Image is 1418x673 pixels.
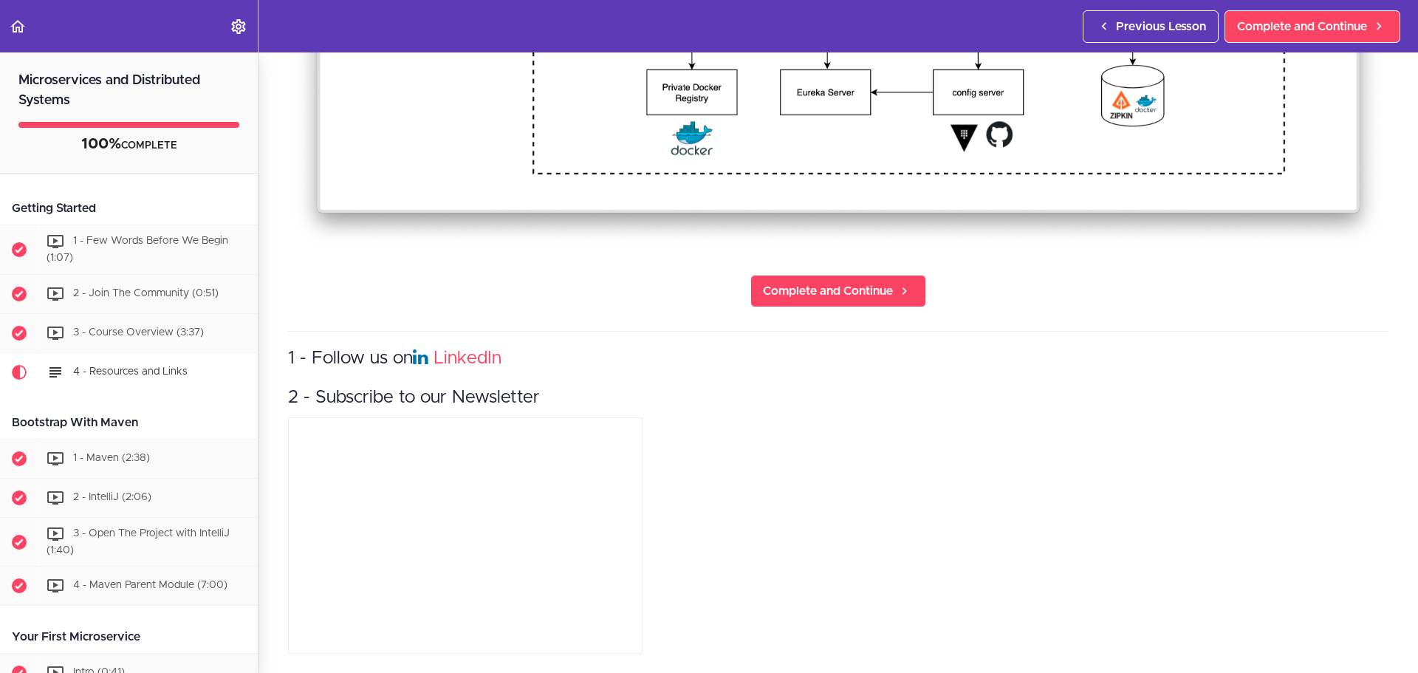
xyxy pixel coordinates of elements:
span: Complete and Continue [1237,18,1367,35]
h3: 2 - Subscribe to our Newsletter [288,386,1388,410]
span: 1 - Maven (2:38) [73,453,150,463]
span: 4 - Maven Parent Module (7:00) [73,581,227,591]
span: Complete and Continue [763,282,893,300]
span: 2 - IntelliJ (2:06) [73,492,151,502]
span: 2 - Join The Community (0:51) [73,288,219,298]
a: Previous Lesson [1083,10,1219,43]
span: Previous Lesson [1116,18,1206,35]
svg: Settings Menu [230,18,247,35]
svg: Back to course curriculum [9,18,27,35]
span: 3 - Open The Project with IntelliJ (1:40) [47,528,230,556]
span: 4 - Resources and Links [73,366,188,377]
span: 1 - Few Words Before We Begin (1:07) [47,236,228,263]
a: Complete and Continue [1225,10,1400,43]
span: 100% [81,137,121,151]
a: LinkedIn [434,349,501,367]
a: Complete and Continue [750,275,926,307]
div: COMPLETE [18,135,239,154]
h3: 1 - Follow us on [288,346,1388,371]
span: 3 - Course Overview (3:37) [73,327,204,338]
